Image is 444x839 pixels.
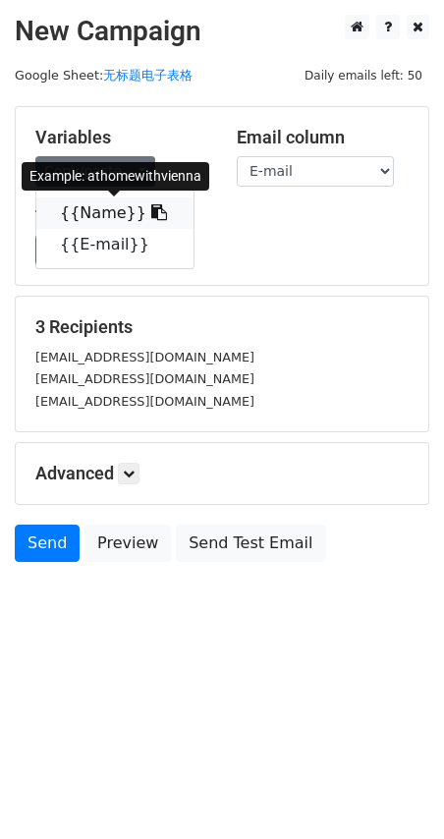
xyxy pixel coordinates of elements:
[346,745,444,839] iframe: Chat Widget
[103,68,193,83] a: 无标题电子表格
[176,525,325,562] a: Send Test Email
[15,525,80,562] a: Send
[36,229,194,260] a: {{E-mail}}
[237,127,409,148] h5: Email column
[35,316,409,338] h5: 3 Recipients
[84,525,171,562] a: Preview
[35,350,254,364] small: [EMAIL_ADDRESS][DOMAIN_NAME]
[346,745,444,839] div: 聊天小组件
[15,15,429,48] h2: New Campaign
[298,65,429,86] span: Daily emails left: 50
[35,394,254,409] small: [EMAIL_ADDRESS][DOMAIN_NAME]
[22,162,209,191] div: Example: athomewithvienna
[15,68,193,83] small: Google Sheet:
[35,127,207,148] h5: Variables
[36,197,194,229] a: {{Name}}
[298,68,429,83] a: Daily emails left: 50
[35,463,409,484] h5: Advanced
[35,371,254,386] small: [EMAIL_ADDRESS][DOMAIN_NAME]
